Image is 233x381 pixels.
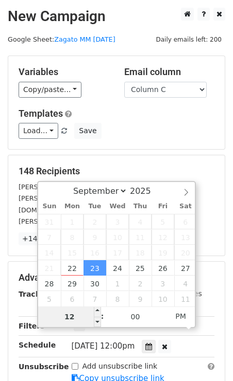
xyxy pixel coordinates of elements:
[84,291,106,306] span: October 7, 2025
[129,245,152,260] span: September 18, 2025
[38,214,61,229] span: August 31, 2025
[61,276,84,291] span: September 29, 2025
[38,260,61,276] span: September 21, 2025
[38,245,61,260] span: September 14, 2025
[152,214,174,229] span: September 5, 2025
[106,276,129,291] span: October 1, 2025
[38,291,61,306] span: October 5, 2025
[19,322,45,330] strong: Filters
[161,288,202,299] label: UTM Codes
[152,260,174,276] span: September 26, 2025
[174,214,197,229] span: September 6, 2025
[129,229,152,245] span: September 11, 2025
[106,214,129,229] span: September 3, 2025
[174,245,197,260] span: September 20, 2025
[19,232,66,245] a: +145 more
[129,214,152,229] span: September 4, 2025
[106,203,129,210] span: Wed
[174,276,197,291] span: October 4, 2025
[129,291,152,306] span: October 9, 2025
[19,362,69,371] strong: Unsubscribe
[84,229,106,245] span: September 9, 2025
[129,276,152,291] span: October 2, 2025
[106,260,129,276] span: September 24, 2025
[106,245,129,260] span: September 17, 2025
[61,214,84,229] span: September 1, 2025
[19,217,188,225] small: [PERSON_NAME][EMAIL_ADDRESS][DOMAIN_NAME]
[152,34,225,45] span: Daily emails left: 200
[38,229,61,245] span: September 7, 2025
[61,203,84,210] span: Mon
[38,306,101,327] input: Hour
[104,306,167,327] input: Minute
[54,35,115,43] a: Zagato MM [DATE]
[106,229,129,245] span: September 10, 2025
[152,35,225,43] a: Daily emails left: 200
[129,203,152,210] span: Thu
[167,306,195,326] span: Click to toggle
[19,123,58,139] a: Load...
[152,203,174,210] span: Fri
[8,35,115,43] small: Google Sheet:
[127,186,164,196] input: Year
[124,66,214,78] h5: Email column
[174,291,197,306] span: October 11, 2025
[174,260,197,276] span: September 27, 2025
[19,183,188,191] small: [PERSON_NAME][EMAIL_ADDRESS][DOMAIN_NAME]
[181,332,233,381] iframe: Chat Widget
[61,229,84,245] span: September 8, 2025
[129,260,152,276] span: September 25, 2025
[8,8,225,25] h2: New Campaign
[19,82,81,98] a: Copy/paste...
[84,245,106,260] span: September 16, 2025
[84,260,106,276] span: September 23, 2025
[152,245,174,260] span: September 19, 2025
[38,203,61,210] span: Sun
[84,214,106,229] span: September 2, 2025
[174,229,197,245] span: September 13, 2025
[19,290,53,298] strong: Tracking
[19,108,63,119] a: Templates
[101,306,104,326] span: :
[19,66,109,78] h5: Variables
[82,361,158,372] label: Add unsubscribe link
[152,229,174,245] span: September 12, 2025
[19,166,214,177] h5: 148 Recipients
[19,341,56,349] strong: Schedule
[106,291,129,306] span: October 8, 2025
[61,245,84,260] span: September 15, 2025
[61,291,84,306] span: October 6, 2025
[72,341,135,351] span: [DATE] 12:00pm
[84,203,106,210] span: Tue
[152,291,174,306] span: October 10, 2025
[74,123,101,139] button: Save
[19,194,188,214] small: [PERSON_NAME][EMAIL_ADDRESS][PERSON_NAME][DOMAIN_NAME]
[19,272,214,283] h5: Advanced
[174,203,197,210] span: Sat
[61,260,84,276] span: September 22, 2025
[38,276,61,291] span: September 28, 2025
[152,276,174,291] span: October 3, 2025
[84,276,106,291] span: September 30, 2025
